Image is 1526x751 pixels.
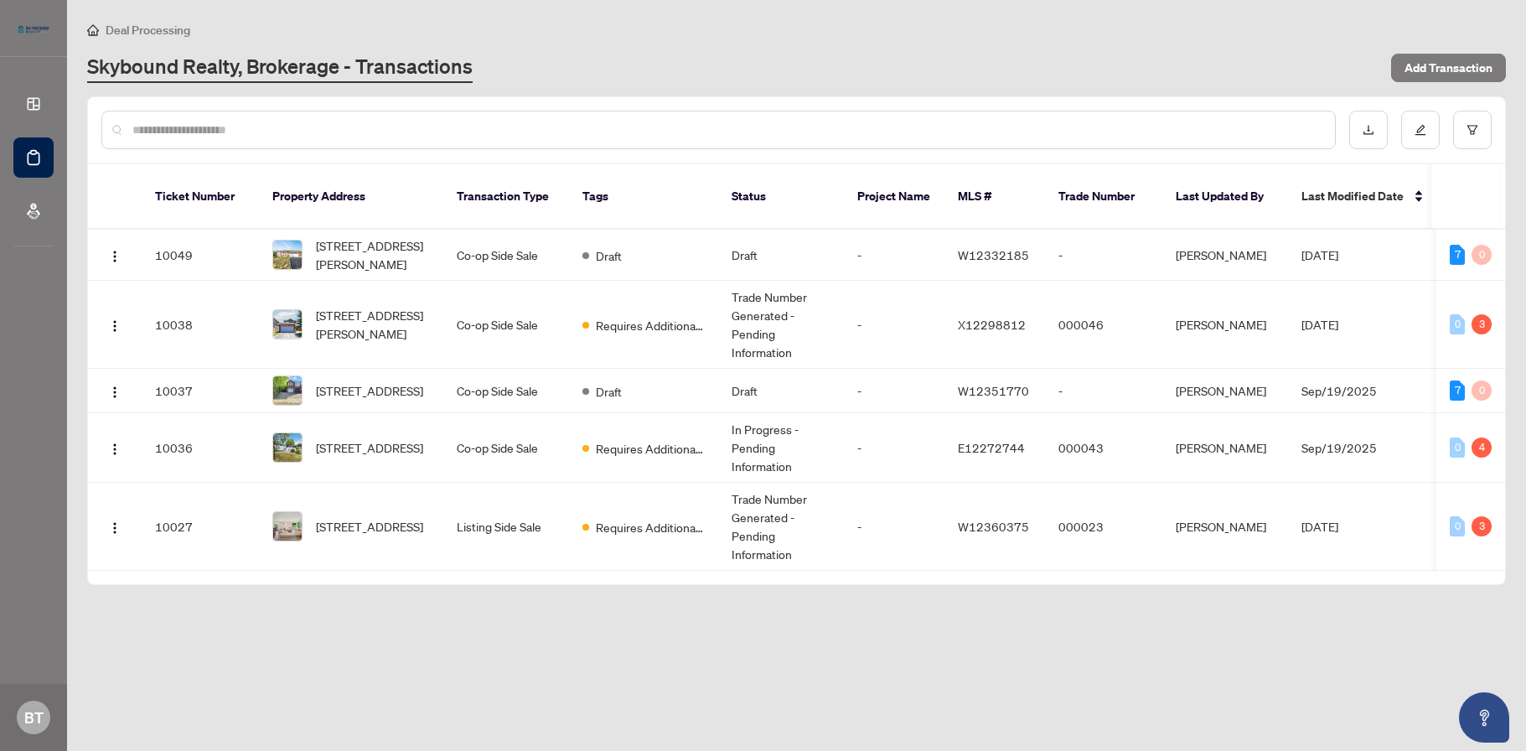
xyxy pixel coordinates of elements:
button: Logo [101,377,128,404]
div: 0 [1472,245,1492,265]
td: Trade Number Generated - Pending Information [718,281,844,369]
th: Last Updated By [1162,164,1288,230]
div: 0 [1450,516,1465,536]
td: Draft [718,230,844,281]
span: [DATE] [1301,519,1338,534]
td: [PERSON_NAME] [1162,369,1288,413]
button: Logo [101,311,128,338]
div: 7 [1450,245,1465,265]
td: 000046 [1045,281,1162,369]
img: thumbnail-img [273,310,302,339]
a: Skybound Realty, Brokerage - Transactions [87,53,473,83]
button: Logo [101,434,128,461]
div: 3 [1472,516,1492,536]
td: Co-op Side Sale [443,413,569,483]
button: download [1349,111,1388,149]
span: BT [24,706,44,729]
td: [PERSON_NAME] [1162,281,1288,369]
span: [STREET_ADDRESS] [316,517,423,536]
div: 7 [1450,381,1465,401]
th: Last Modified Date [1288,164,1439,230]
span: Draft [596,382,622,401]
td: Co-op Side Sale [443,230,569,281]
td: [PERSON_NAME] [1162,483,1288,571]
td: - [1045,369,1162,413]
span: Add Transaction [1404,54,1492,81]
td: - [1045,230,1162,281]
td: - [844,369,944,413]
td: In Progress - Pending Information [718,413,844,483]
span: E12272744 [958,440,1025,455]
img: thumbnail-img [273,376,302,405]
img: Logo [108,250,122,263]
td: - [844,483,944,571]
span: edit [1415,124,1426,136]
td: Co-op Side Sale [443,369,569,413]
td: - [844,230,944,281]
span: [STREET_ADDRESS] [316,438,423,457]
div: 3 [1472,314,1492,334]
span: filter [1467,124,1478,136]
td: Draft [718,369,844,413]
span: Deal Processing [106,23,190,38]
td: - [844,281,944,369]
img: Logo [108,443,122,456]
span: [STREET_ADDRESS] [316,381,423,400]
span: download [1363,124,1374,136]
span: Sep/19/2025 [1301,440,1377,455]
td: 10036 [142,413,259,483]
td: 000023 [1045,483,1162,571]
td: Trade Number Generated - Pending Information [718,483,844,571]
span: [STREET_ADDRESS][PERSON_NAME] [316,306,430,343]
td: [PERSON_NAME] [1162,413,1288,483]
span: W12332185 [958,247,1029,262]
div: 4 [1472,438,1492,458]
td: Co-op Side Sale [443,281,569,369]
button: Logo [101,513,128,540]
button: Open asap [1459,692,1509,743]
span: W12351770 [958,383,1029,398]
th: Trade Number [1045,164,1162,230]
button: edit [1401,111,1440,149]
button: Add Transaction [1391,54,1506,82]
img: Logo [108,319,122,333]
img: Logo [108,521,122,535]
span: Requires Additional Docs [596,518,705,536]
td: 10038 [142,281,259,369]
button: filter [1453,111,1492,149]
td: [PERSON_NAME] [1162,230,1288,281]
th: Ticket Number [142,164,259,230]
td: Listing Side Sale [443,483,569,571]
td: 10027 [142,483,259,571]
img: logo [13,21,54,38]
span: Requires Additional Docs [596,439,705,458]
td: 10049 [142,230,259,281]
img: thumbnail-img [273,433,302,462]
div: 0 [1450,314,1465,334]
span: [DATE] [1301,247,1338,262]
div: 0 [1450,438,1465,458]
span: W12360375 [958,519,1029,534]
th: Transaction Type [443,164,569,230]
span: Draft [596,246,622,265]
span: Sep/19/2025 [1301,383,1377,398]
th: Project Name [844,164,944,230]
td: 000043 [1045,413,1162,483]
div: 0 [1472,381,1492,401]
span: X12298812 [958,317,1026,332]
span: [DATE] [1301,317,1338,332]
th: MLS # [944,164,1045,230]
span: Last Modified Date [1301,187,1404,205]
img: Logo [108,386,122,399]
span: [STREET_ADDRESS][PERSON_NAME] [316,236,430,273]
td: 10037 [142,369,259,413]
span: Requires Additional Docs [596,316,705,334]
button: Logo [101,241,128,268]
img: thumbnail-img [273,512,302,541]
th: Property Address [259,164,443,230]
th: Tags [569,164,718,230]
img: thumbnail-img [273,241,302,269]
span: home [87,24,99,36]
th: Status [718,164,844,230]
td: - [844,413,944,483]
